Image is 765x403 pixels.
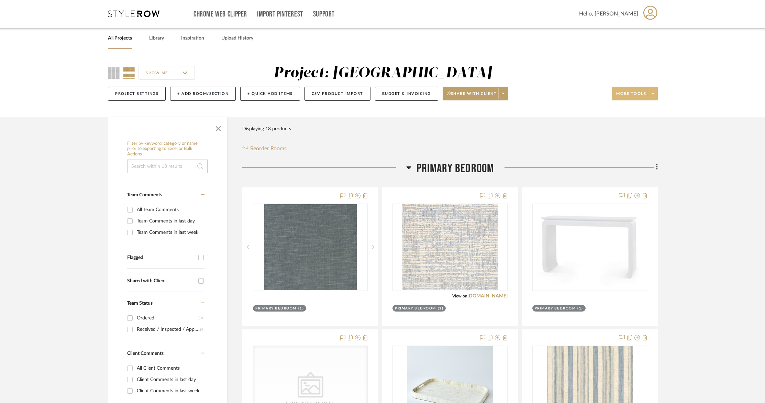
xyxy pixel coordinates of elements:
[137,216,203,227] div: Team Comments in last day
[137,324,199,335] div: Received / Inspected / Approved
[395,306,436,311] div: Primary Bedroom
[535,306,576,311] div: Primary Bedroom
[257,11,303,17] a: Import Pinterest
[402,204,497,290] img: ENRICH in color ICEBERG
[242,122,291,136] div: Displaying 18 products
[533,206,646,288] img: Elina Console, Vanilla
[193,11,247,17] a: Chrome Web Clipper
[127,141,208,157] h6: Filter by keyword, category or name prior to exporting to Excel or Bulk Actions
[181,34,204,43] a: Inspiration
[108,87,166,101] button: Project Settings
[577,306,583,311] div: (1)
[137,313,199,324] div: Ordered
[375,87,438,101] button: Budget & Invoicing
[298,306,304,311] div: (1)
[438,306,444,311] div: (1)
[127,351,164,356] span: Client Comments
[274,66,492,80] div: Project: [GEOGRAPHIC_DATA]
[127,193,162,197] span: Team Comments
[221,34,253,43] a: Upload History
[250,144,287,153] span: Reorder Rooms
[137,204,203,215] div: All Team Comments
[211,120,225,134] button: Close
[313,11,335,17] a: Support
[443,87,509,100] button: Share with client
[304,87,370,101] button: CSV Product Import
[137,227,203,238] div: Team Comments in last week
[199,324,203,335] div: (2)
[170,87,236,101] button: + Add Room/Section
[137,374,203,385] div: Client Comments in last day
[616,91,646,101] span: More tools
[108,34,132,43] a: All Projects
[417,161,494,176] span: Primary Bedroom
[137,385,203,396] div: Client Comments in last week
[240,87,300,101] button: + Quick Add Items
[127,278,195,284] div: Shared with Client
[255,306,297,311] div: Primary Bedroom
[149,34,164,43] a: Library
[447,91,497,101] span: Share with client
[579,10,638,18] span: Hello, [PERSON_NAME]
[612,87,658,100] button: More tools
[137,363,203,374] div: All Client Comments
[452,294,467,298] span: View on
[242,144,287,153] button: Reorder Rooms
[127,160,208,173] input: Search within 18 results
[467,294,508,298] a: [DOMAIN_NAME]
[199,313,203,324] div: (3)
[127,255,195,261] div: Flagged
[264,204,357,290] img: Custom cocktail ottoman on casters
[127,301,153,306] span: Team Status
